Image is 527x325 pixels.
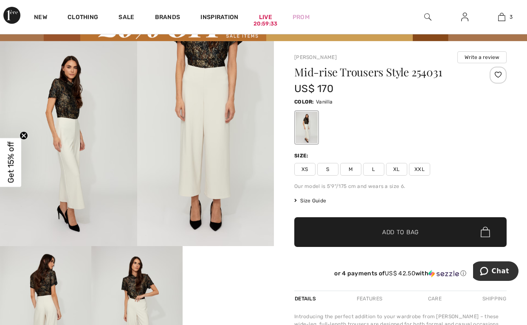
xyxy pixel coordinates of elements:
img: search the website [424,12,431,22]
img: My Bag [498,12,505,22]
span: US$ 170 [294,83,333,95]
a: Clothing [68,14,98,22]
a: Sale [118,14,134,22]
div: Details [294,291,318,306]
button: Add to Bag [294,217,507,247]
div: or 4 payments of with [294,270,507,277]
span: Add to Bag [382,227,419,236]
span: Size Guide [294,197,326,205]
div: Shipping [480,291,507,306]
button: Close teaser [20,132,28,140]
div: 20:59:33 [254,20,277,28]
span: XS [294,163,316,176]
span: Get 15% off [6,142,16,183]
span: L [363,163,384,176]
a: Prom [293,13,310,22]
a: Sign In [454,12,475,22]
span: 3 [510,13,513,21]
button: Write a review [457,51,507,63]
span: Inspiration [200,14,238,22]
a: Live20:59:33 [259,13,272,22]
a: 3 [484,12,520,22]
span: M [340,163,361,176]
span: XXL [409,163,430,176]
div: Care [421,291,449,306]
span: S [317,163,338,176]
img: Bag.svg [481,227,490,238]
div: Features [349,291,389,306]
a: Brands [155,14,180,22]
img: Mid-Rise Trousers Style 254031. 2 [137,41,274,247]
a: New [34,14,47,22]
div: or 4 payments ofUS$ 42.50withSezzle Click to learn more about Sezzle [294,270,507,280]
iframe: Opens a widget where you can chat to one of our agents [473,261,519,283]
div: Vanilla [296,112,318,143]
img: My Info [461,12,468,22]
span: XL [386,163,407,176]
span: Vanilla [316,99,333,105]
img: Sezzle [428,270,459,277]
h1: Mid-rise Trousers Style 254031 [294,67,471,78]
div: Our model is 5'9"/175 cm and wears a size 6. [294,182,507,190]
div: Size: [294,152,310,160]
a: [PERSON_NAME] [294,54,337,60]
span: Color: [294,99,314,105]
span: US$ 42.50 [385,270,415,277]
img: 1ère Avenue [3,7,20,24]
